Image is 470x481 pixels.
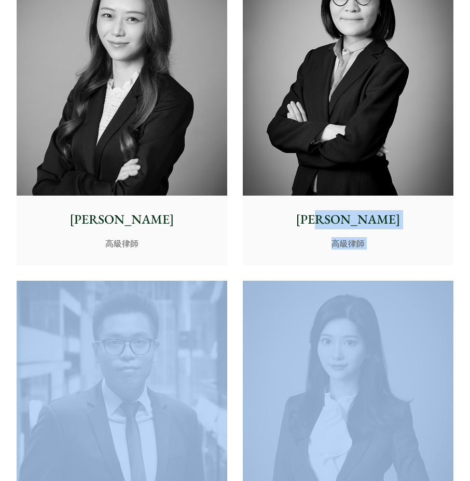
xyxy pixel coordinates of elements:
p: 高級律師 [250,237,446,250]
p: 高級律師 [24,237,219,250]
p: [PERSON_NAME] [24,210,219,229]
p: [PERSON_NAME] [250,210,446,229]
